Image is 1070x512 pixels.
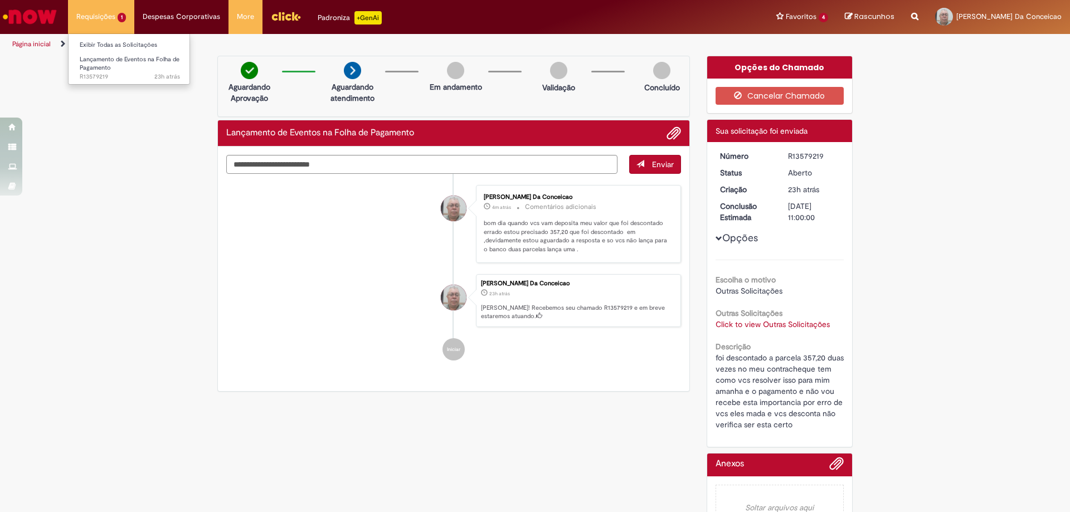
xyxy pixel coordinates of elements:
[712,184,780,195] dt: Criação
[652,159,674,169] span: Enviar
[629,155,681,174] button: Enviar
[489,290,510,297] time: 29/09/2025 23:49:58
[441,285,466,310] div: Jorge Luiz Ribeiro Da Conceicao
[788,184,819,194] span: 23h atrás
[80,55,179,72] span: Lançamento de Eventos na Folha de Pagamento
[237,11,254,22] span: More
[788,167,840,178] div: Aberto
[76,11,115,22] span: Requisições
[69,39,191,51] a: Exibir Todas as Solicitações
[354,11,382,25] p: +GenAi
[143,11,220,22] span: Despesas Corporativas
[712,167,780,178] dt: Status
[716,275,776,285] b: Escolha o motivo
[271,8,301,25] img: click_logo_yellow_360x200.png
[226,274,681,328] li: Jorge Luiz Ribeiro Da Conceicao
[68,33,190,85] ul: Requisições
[481,304,675,321] p: [PERSON_NAME]! Recebemos seu chamado R13579219 e em breve estaremos atuando.
[716,459,744,469] h2: Anexos
[325,81,380,104] p: Aguardando atendimento
[318,11,382,25] div: Padroniza
[1,6,59,28] img: ServiceNow
[854,11,894,22] span: Rascunhos
[550,62,567,79] img: img-circle-grey.png
[154,72,180,81] time: 29/09/2025 23:49:59
[484,194,669,201] div: [PERSON_NAME] Da Conceicao
[481,280,675,287] div: [PERSON_NAME] Da Conceicao
[344,62,361,79] img: arrow-next.png
[716,286,782,296] span: Outras Solicitações
[786,11,816,22] span: Favoritos
[716,319,830,329] a: Click to view Outras Solicitações
[12,40,51,48] a: Página inicial
[241,62,258,79] img: check-circle-green.png
[226,155,617,174] textarea: Digite sua mensagem aqui...
[712,150,780,162] dt: Número
[441,196,466,221] div: Jorge Luiz Ribeiro Da Conceicao
[447,62,464,79] img: img-circle-grey.png
[492,204,511,211] time: 30/09/2025 23:13:30
[542,82,575,93] p: Validação
[644,82,680,93] p: Concluído
[716,342,751,352] b: Descrição
[118,13,126,22] span: 1
[716,353,846,430] span: foi descontado a parcela 357,20 duas vezes no meu contracheque tem como vcs resolver isso para mi...
[712,201,780,223] dt: Conclusão Estimada
[716,308,782,318] b: Outras Solicitações
[788,201,840,223] div: [DATE] 11:00:00
[716,126,808,136] span: Sua solicitação foi enviada
[819,13,828,22] span: 4
[788,184,819,194] time: 29/09/2025 23:49:58
[845,12,894,22] a: Rascunhos
[154,72,180,81] span: 23h atrás
[716,87,844,105] button: Cancelar Chamado
[484,219,669,254] p: bom dia quando vcs vam deposita meu valor que foi descontado errado estou precisado 357,20 que fo...
[489,290,510,297] span: 23h atrás
[222,81,276,104] p: Aguardando Aprovação
[525,202,596,212] small: Comentários adicionais
[80,72,180,81] span: R13579219
[829,456,844,476] button: Adicionar anexos
[492,204,511,211] span: 4m atrás
[788,184,840,195] div: 29/09/2025 23:49:58
[430,81,482,92] p: Em andamento
[69,53,191,77] a: Aberto R13579219 : Lançamento de Eventos na Folha de Pagamento
[226,128,414,138] h2: Lançamento de Eventos na Folha de Pagamento Histórico de tíquete
[8,34,705,55] ul: Trilhas de página
[707,56,853,79] div: Opções do Chamado
[956,12,1062,21] span: [PERSON_NAME] Da Conceicao
[226,174,681,372] ul: Histórico de tíquete
[788,150,840,162] div: R13579219
[653,62,670,79] img: img-circle-grey.png
[667,126,681,140] button: Adicionar anexos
